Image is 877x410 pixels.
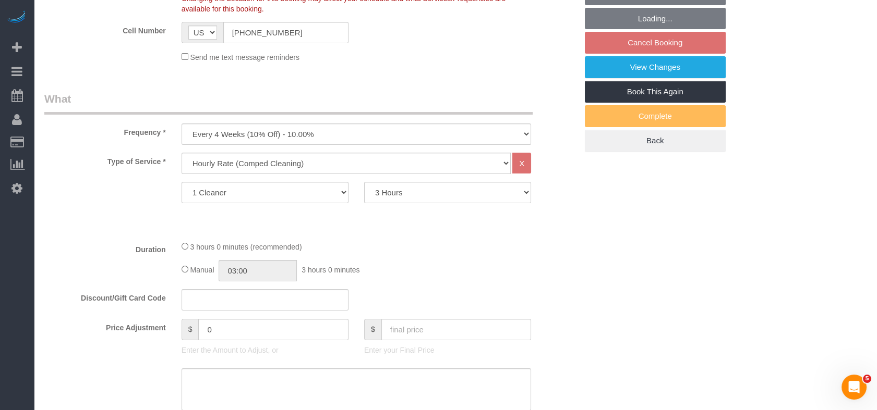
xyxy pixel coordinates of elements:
[190,243,302,251] span: 3 hours 0 minutes (recommended)
[585,56,726,78] a: View Changes
[190,266,214,274] span: Manual
[585,130,726,152] a: Back
[37,22,174,36] label: Cell Number
[37,153,174,167] label: Type of Service *
[182,345,349,355] p: Enter the Amount to Adjust, or
[302,266,359,274] span: 3 hours 0 minutes
[223,22,349,43] input: Cell Number
[364,319,381,340] span: $
[37,289,174,303] label: Discount/Gift Card Code
[37,319,174,333] label: Price Adjustment
[842,375,867,400] iframe: Intercom live chat
[190,53,299,61] span: Send me text message reminders
[37,241,174,255] label: Duration
[44,91,533,115] legend: What
[585,81,726,103] a: Book This Again
[37,123,174,138] label: Frequency *
[863,375,871,383] span: 5
[364,345,531,355] p: Enter your Final Price
[381,319,531,340] input: final price
[182,319,199,340] span: $
[6,10,27,25] img: Automaid Logo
